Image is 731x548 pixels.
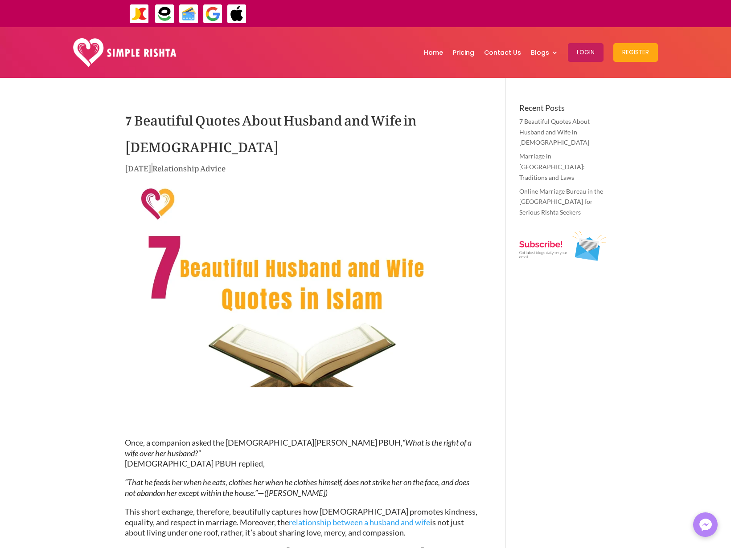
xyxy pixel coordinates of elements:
[531,29,558,76] a: Blogs
[129,4,149,24] img: JazzCash-icon
[519,118,590,146] a: 7 Beautiful Quotes About Husband and Wife in [DEMOGRAPHIC_DATA]
[152,157,226,176] a: Relationship Advice
[125,438,472,458] span: “What is the right of a wife over her husband?”
[484,29,521,76] a: Contact Us
[125,438,402,447] span: Once, a companion asked the [DEMOGRAPHIC_DATA][PERSON_NAME] PBUH,
[179,4,199,24] img: Credit Cards
[264,488,328,498] span: ([PERSON_NAME])
[258,488,264,498] span: —
[125,182,479,387] img: 7 Beautiful Husband and Wife Quotes in Islam
[613,43,658,62] button: Register
[519,104,606,116] h4: Recent Posts
[125,477,469,498] span: “That he feeds her when he eats, clothes her when he clothes himself, does not strike her on the ...
[125,157,152,176] span: [DATE]
[424,29,443,76] a: Home
[453,29,474,76] a: Pricing
[203,4,223,24] img: GooglePay-icon
[155,4,175,24] img: EasyPaisa-icon
[125,459,265,468] span: [DEMOGRAPHIC_DATA] PBUH replied,
[125,104,479,162] h1: 7 Beautiful Quotes About Husband and Wife in [DEMOGRAPHIC_DATA]
[613,29,658,76] a: Register
[125,162,479,179] p: |
[568,29,604,76] a: Login
[125,507,477,538] span: This short exchange, therefore, beautifully captures how [DEMOGRAPHIC_DATA] promotes kindness, eq...
[568,43,604,62] button: Login
[519,152,585,181] a: Marriage in [GEOGRAPHIC_DATA]: Traditions and Laws
[519,187,603,216] a: Online Marriage Bureau in the [GEOGRAPHIC_DATA] for Serious Rishta Seekers
[697,516,715,534] img: Messenger
[289,517,430,527] a: relationship between a husband and wife
[227,4,247,24] img: ApplePay-icon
